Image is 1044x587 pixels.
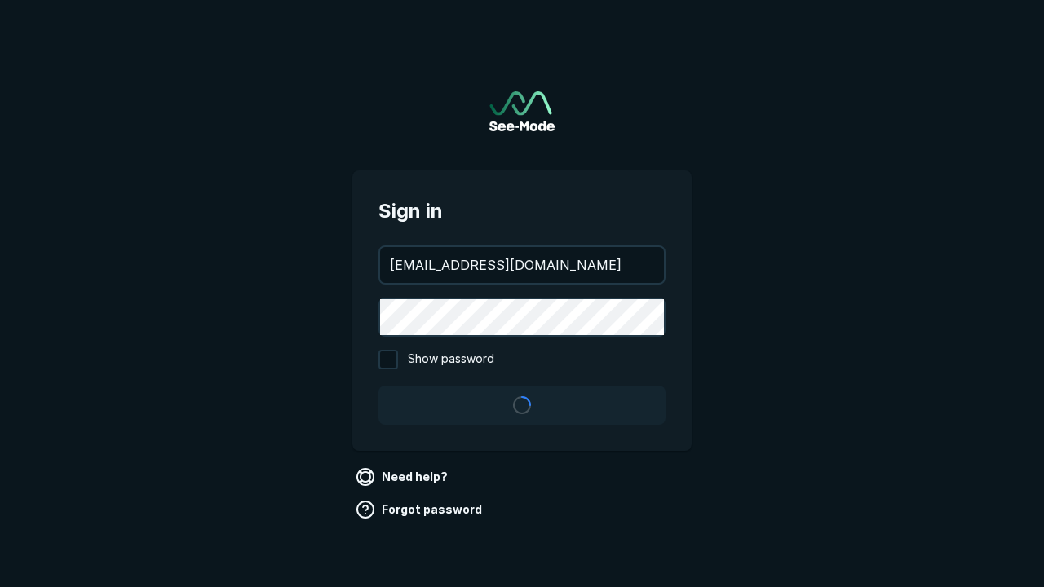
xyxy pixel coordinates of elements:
input: your@email.com [380,247,664,283]
a: Forgot password [352,497,489,523]
img: See-Mode Logo [489,91,555,131]
span: Show password [408,350,494,369]
a: Go to sign in [489,91,555,131]
span: Sign in [378,196,666,226]
a: Need help? [352,464,454,490]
